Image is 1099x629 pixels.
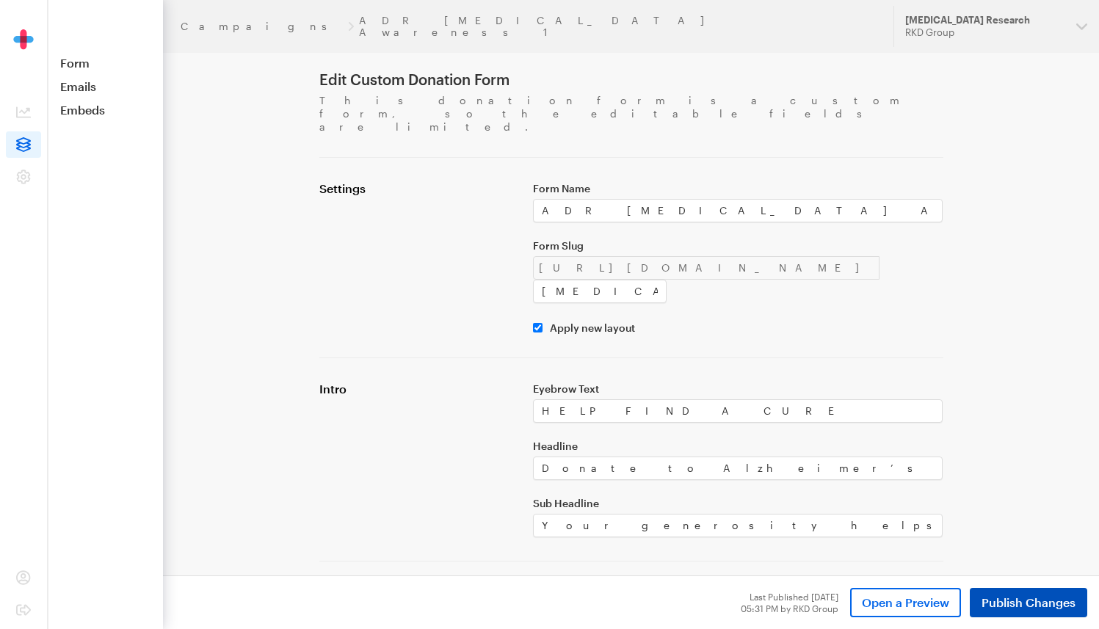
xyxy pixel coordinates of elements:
[533,498,943,509] label: Sub Headline
[905,14,1064,26] div: [MEDICAL_DATA] Research
[47,103,163,117] a: Embeds
[533,383,943,395] label: Eyebrow Text
[533,256,879,280] div: [URL][DOMAIN_NAME]
[533,183,943,194] label: Form Name
[543,322,635,334] label: Apply new layout
[47,79,163,94] a: Emails
[850,588,961,617] a: Open a Preview
[359,15,876,38] a: ADR [MEDICAL_DATA] Awareness 1
[982,594,1076,611] span: Publish Changes
[533,240,943,252] label: Form Slug
[533,440,943,452] label: Headline
[181,21,343,32] a: Campaigns
[319,382,515,396] h4: Intro
[319,94,943,134] p: This donation form is a custom form, so the editable fields are limited.
[862,594,949,611] span: Open a Preview
[741,591,838,614] div: Last Published [DATE] 05:31 PM by RKD Group
[970,588,1087,617] button: Publish Changes
[319,70,943,88] h1: Edit Custom Donation Form
[319,181,515,196] h4: Settings
[893,6,1099,47] button: [MEDICAL_DATA] Research RKD Group
[47,56,163,70] a: Form
[905,26,1064,39] div: RKD Group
